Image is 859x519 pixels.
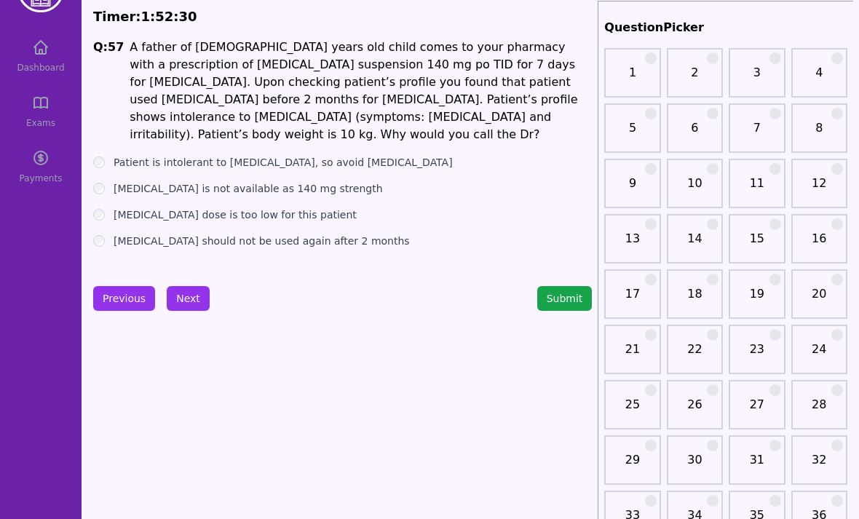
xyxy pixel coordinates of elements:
[93,39,124,143] h1: Q: 57
[733,341,780,370] a: 23
[796,64,843,93] a: 4
[93,7,592,27] div: Timer: : :
[733,451,780,480] a: 31
[609,230,656,259] a: 13
[671,396,719,425] a: 26
[796,285,843,314] a: 20
[609,396,656,425] a: 25
[796,451,843,480] a: 32
[671,451,719,480] a: 30
[130,39,592,143] h1: A father of [DEMOGRAPHIC_DATA] years old child comes to your pharmacy with a prescription of [MED...
[609,285,656,314] a: 17
[796,396,843,425] a: 28
[796,341,843,370] a: 24
[609,175,656,204] a: 9
[671,230,719,259] a: 14
[167,286,210,311] button: Next
[671,341,719,370] a: 22
[114,234,410,248] label: [MEDICAL_DATA] should not be used again after 2 months
[733,396,780,425] a: 27
[537,286,593,311] button: Submit
[733,285,780,314] a: 19
[733,64,780,93] a: 3
[796,119,843,148] a: 8
[733,175,780,204] a: 11
[155,9,173,24] span: 52
[671,285,719,314] a: 18
[114,155,453,170] label: Patient is intolerant to [MEDICAL_DATA], so avoid [MEDICAL_DATA]
[733,119,780,148] a: 7
[114,207,357,222] label: [MEDICAL_DATA] dose is too low for this patient
[671,175,719,204] a: 10
[671,119,719,148] a: 6
[796,175,843,204] a: 12
[671,64,719,93] a: 2
[796,230,843,259] a: 16
[179,9,197,24] span: 30
[93,286,155,311] button: Previous
[733,230,780,259] a: 15
[609,341,656,370] a: 21
[114,181,383,196] label: [MEDICAL_DATA] is not available as 140 mg strength
[141,9,151,24] span: 1
[609,64,656,93] a: 1
[609,451,656,480] a: 29
[604,19,847,36] h2: QuestionPicker
[609,119,656,148] a: 5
